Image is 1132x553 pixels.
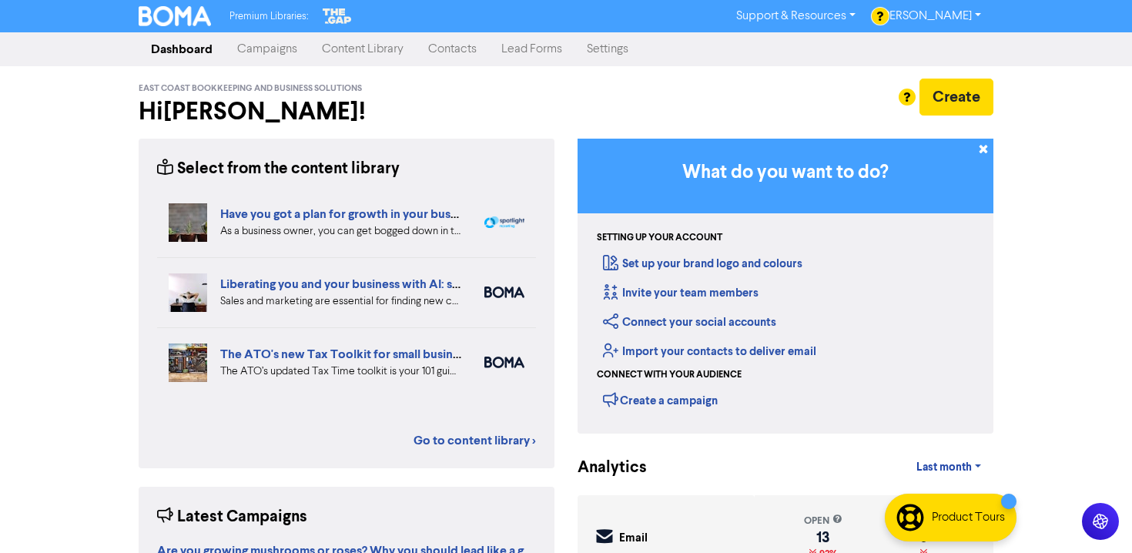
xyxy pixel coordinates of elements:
div: The ATO’s updated Tax Time toolkit is your 101 guide to business taxes. We’ve summarised the key ... [220,364,461,380]
a: Have you got a plan for growth in your business? [220,206,484,222]
a: Contacts [416,34,489,65]
div: Connect with your audience [597,368,742,382]
a: Campaigns [225,34,310,65]
h2: Hi [PERSON_NAME] ! [139,97,554,126]
div: Getting Started in BOMA [578,139,993,434]
iframe: Chat Widget [1055,479,1132,553]
h3: What do you want to do? [601,162,970,184]
a: Import your contacts to deliver email [603,344,816,359]
div: open [804,514,842,528]
div: Sales and marketing are essential for finding new customers but eat into your business time. We e... [220,293,461,310]
img: boma [484,287,524,298]
span: Last month [916,461,972,474]
div: Setting up your account [597,231,722,245]
div: Latest Campaigns [157,505,307,529]
button: Create [919,79,993,116]
a: Go to content library > [414,431,536,450]
div: Email [619,530,648,548]
img: The Gap [320,6,354,26]
a: Set up your brand logo and colours [603,256,802,271]
a: Settings [574,34,641,65]
a: Liberating you and your business with AI: sales and marketing [220,276,554,292]
img: BOMA Logo [139,6,211,26]
div: 13 [804,531,842,544]
div: Create a campaign [603,388,718,411]
a: The ATO's new Tax Toolkit for small business owners [220,347,514,362]
div: Analytics [578,456,628,480]
div: As a business owner, you can get bogged down in the demands of day-to-day business. We can help b... [220,223,461,240]
a: [PERSON_NAME] [868,4,993,28]
a: Content Library [310,34,416,65]
a: Connect your social accounts [603,315,776,330]
a: Lead Forms [489,34,574,65]
img: boma [484,357,524,368]
a: Support & Resources [724,4,868,28]
img: spotlight [484,216,524,229]
span: East Coast Bookkeeping and Business Solutions [139,83,362,94]
span: Premium Libraries: [229,12,308,22]
a: Invite your team members [603,286,759,300]
a: Last month [904,452,993,483]
div: Select from the content library [157,157,400,181]
a: Dashboard [139,34,225,65]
